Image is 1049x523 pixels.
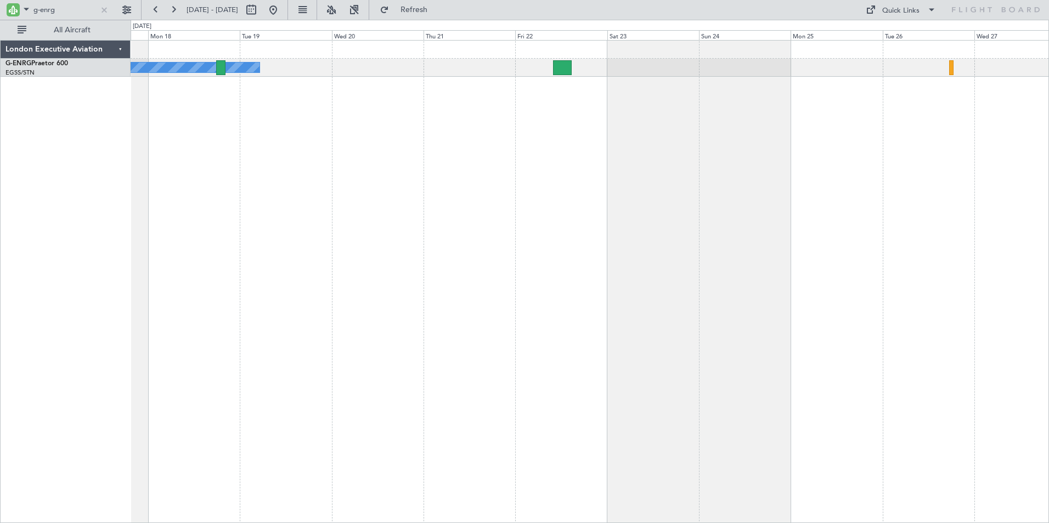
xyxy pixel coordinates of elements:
div: [DATE] [133,22,151,31]
div: Sun 24 [699,30,791,40]
div: Fri 22 [515,30,607,40]
div: Thu 21 [424,30,515,40]
div: Wed 20 [332,30,424,40]
a: EGSS/STN [5,69,35,77]
button: Quick Links [860,1,941,19]
div: Tue 19 [240,30,331,40]
button: All Aircraft [12,21,119,39]
div: Mon 18 [148,30,240,40]
div: Sat 23 [607,30,699,40]
button: Refresh [375,1,441,19]
div: Tue 26 [883,30,974,40]
span: Refresh [391,6,437,14]
div: Mon 25 [791,30,882,40]
span: G-ENRG [5,60,31,67]
a: G-ENRGPraetor 600 [5,60,68,67]
span: [DATE] - [DATE] [187,5,238,15]
span: All Aircraft [29,26,116,34]
div: Quick Links [882,5,920,16]
input: A/C (Reg. or Type) [33,2,97,18]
